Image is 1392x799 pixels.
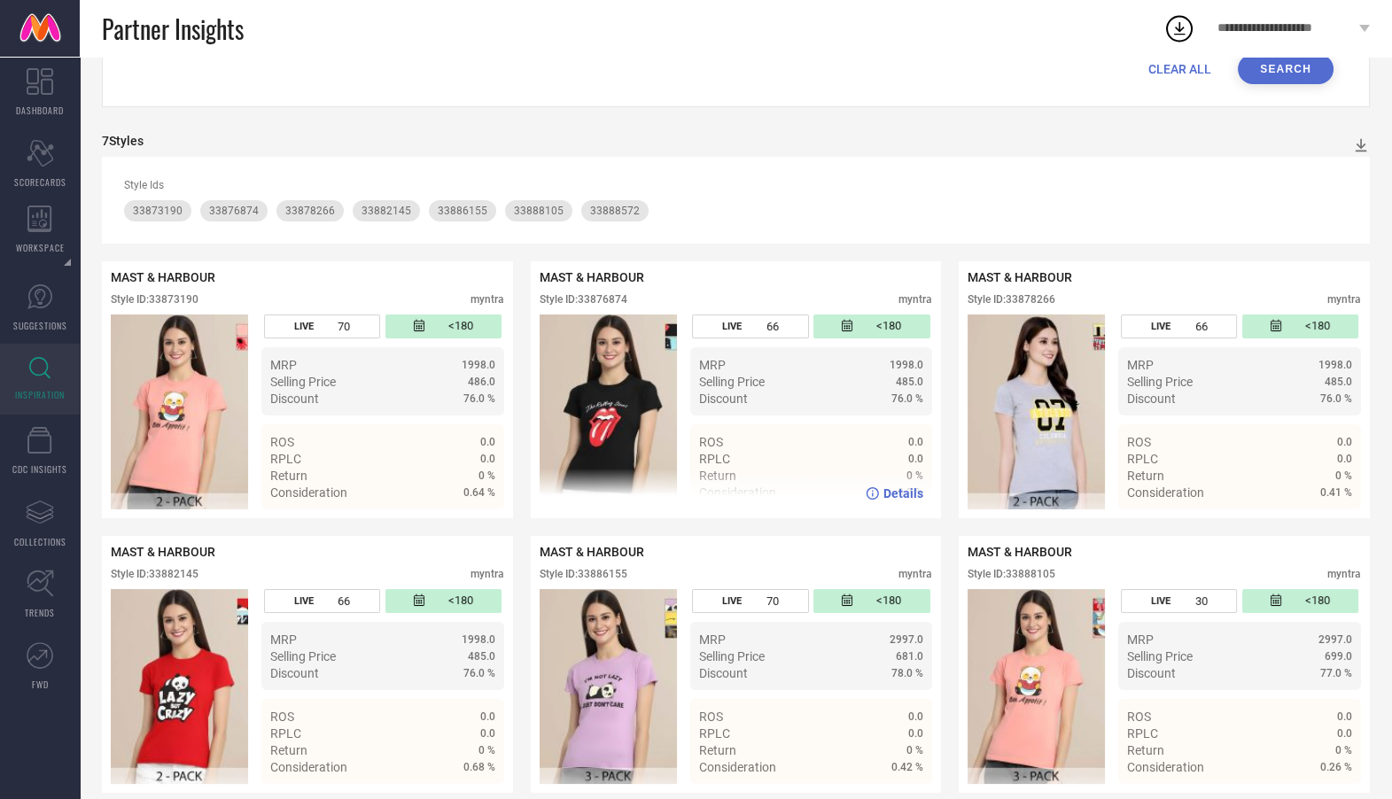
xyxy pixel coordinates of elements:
span: 0.68 % [463,761,495,773]
span: Selling Price [699,375,765,389]
span: MAST & HARBOUR [540,545,644,559]
span: 485.0 [1325,376,1352,388]
span: ROS [270,435,294,449]
div: Number of days since the style was first listed on the platform [385,589,502,613]
span: RPLC [270,726,301,741]
img: Style preview image [540,314,677,509]
span: Partner Insights [102,11,244,47]
span: 66 [766,320,779,333]
span: ROS [1127,435,1151,449]
img: Style preview image [111,589,248,784]
span: 1998.0 [462,359,495,371]
span: MRP [1127,632,1154,647]
span: 70 [766,594,779,608]
span: Return [1127,743,1164,757]
span: <180 [1305,319,1330,334]
span: 0.0 [1337,453,1352,465]
span: RPLC [1127,726,1158,741]
span: 0.0 [908,710,923,723]
span: 77.0 % [1320,667,1352,679]
span: INSPIRATION [15,388,65,401]
span: 1998.0 [462,633,495,646]
span: 0 % [906,744,923,756]
span: FWD [32,678,49,691]
div: myntra [898,568,932,580]
div: Number of days the style has been live on the platform [264,314,380,338]
span: <180 [448,593,473,609]
div: Style ID: 33876874 [540,293,627,306]
span: Discount [1127,666,1176,680]
div: myntra [1327,293,1361,306]
span: 0.0 [1337,710,1352,723]
div: Click to view image [540,589,677,784]
div: Number of days since the style was first listed on the platform [813,314,929,338]
span: RPLC [270,452,301,466]
span: 485.0 [468,650,495,663]
span: 0.0 [1337,727,1352,740]
img: Style preview image [968,589,1105,784]
span: LIVE [1151,321,1170,332]
a: Details [1295,517,1352,531]
span: MRP [1127,358,1154,372]
span: MAST & HARBOUR [968,545,1072,559]
span: 70 [338,320,350,333]
span: 33888105 [514,205,564,217]
div: Number of days the style has been live on the platform [692,589,808,613]
span: TRENDS [25,606,55,619]
span: 76.0 % [891,392,923,405]
span: Return [270,469,307,483]
span: Return [1127,469,1164,483]
div: Style Ids [124,179,1348,191]
span: Consideration [699,760,776,774]
span: 33878266 [285,205,335,217]
div: Click to view image [968,314,1105,509]
span: 0.0 [908,453,923,465]
span: 0.0 [480,727,495,740]
span: Selling Price [699,649,765,663]
div: Number of days since the style was first listed on the platform [385,314,502,338]
span: 0.0 [480,453,495,465]
span: <180 [876,319,901,334]
span: 0.0 [480,710,495,723]
span: Details [455,517,495,531]
div: myntra [1327,568,1361,580]
span: Selling Price [1127,375,1193,389]
span: Discount [699,392,748,406]
div: Number of days the style has been live on the platform [692,314,808,338]
div: 7 Styles [102,134,144,148]
span: Consideration [1127,760,1204,774]
span: <180 [448,319,473,334]
span: 1998.0 [890,359,923,371]
span: 66 [338,594,350,608]
span: Discount [1127,392,1176,406]
span: 76.0 % [463,392,495,405]
span: 0 % [1335,469,1352,482]
div: Open download list [1163,12,1195,44]
span: 0.0 [480,436,495,448]
span: MAST & HARBOUR [968,270,1072,284]
span: 2997.0 [890,633,923,646]
span: COLLECTIONS [14,535,66,548]
span: <180 [876,593,901,609]
div: Click to view image [111,589,248,784]
span: Consideration [270,485,347,500]
span: ROS [1127,710,1151,724]
a: Details [438,517,495,531]
span: 0.64 % [463,486,495,499]
div: Click to view image [540,314,677,509]
span: 33882145 [362,205,411,217]
span: 76.0 % [1320,392,1352,405]
span: MRP [699,632,726,647]
span: Details [1312,517,1352,531]
span: WORKSPACE [16,241,65,254]
span: MAST & HARBOUR [111,545,215,559]
span: MAST & HARBOUR [540,270,644,284]
span: 0.26 % [1320,761,1352,773]
img: Style preview image [540,589,677,784]
span: 33886155 [438,205,487,217]
span: 33876874 [209,205,259,217]
span: LIVE [722,595,742,607]
div: Click to view image [968,589,1105,784]
span: MAST & HARBOUR [111,270,215,284]
a: Details [866,486,923,500]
